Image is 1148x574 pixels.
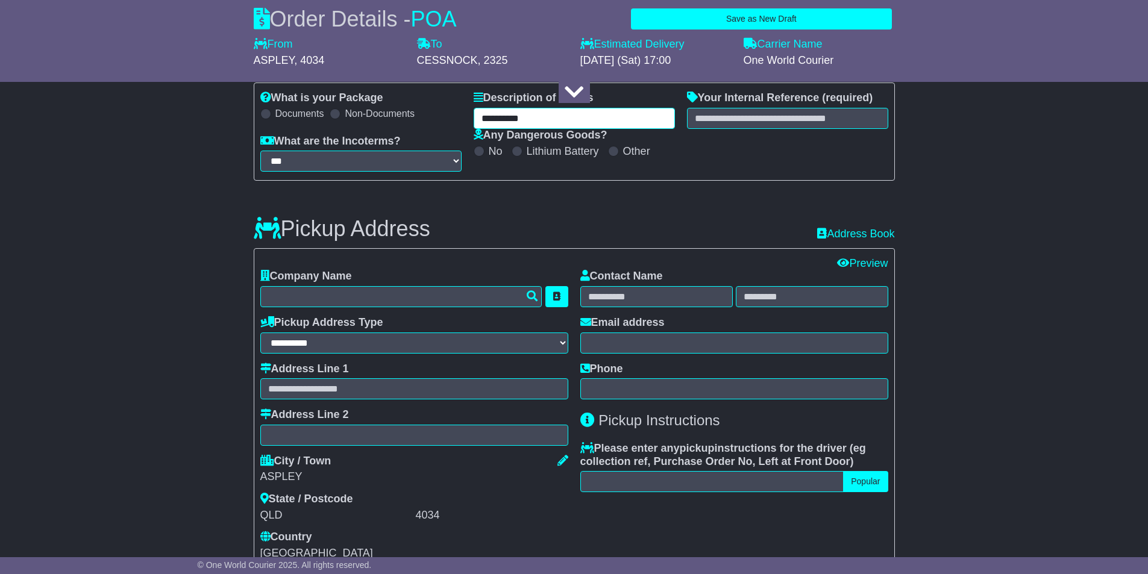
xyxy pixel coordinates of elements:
label: No [489,145,503,158]
label: Any Dangerous Goods? [474,129,607,142]
div: Order Details - [254,6,457,32]
span: © One World Courier 2025. All rights reserved. [198,560,372,570]
label: Contact Name [580,270,663,283]
label: Documents [275,108,324,119]
label: Lithium Battery [527,145,599,158]
span: [GEOGRAPHIC_DATA] [260,547,373,559]
span: eg collection ref, Purchase Order No, Left at Front Door [580,442,866,467]
a: Address Book [817,228,894,241]
span: , 4034 [294,54,324,66]
label: Country [260,531,312,544]
h3: Pickup Address [254,217,430,241]
button: Popular [843,471,888,492]
label: State / Postcode [260,493,353,506]
span: Pickup Instructions [598,412,720,428]
span: pickup [680,442,715,454]
label: City / Town [260,455,331,468]
span: ASPLEY [254,54,295,66]
div: One World Courier [744,54,895,67]
label: Email address [580,316,665,329]
div: [DATE] (Sat) 17:00 [580,54,732,67]
label: What are the Incoterms? [260,135,401,148]
label: Estimated Delivery [580,38,732,51]
span: CESSNOCK [417,54,478,66]
label: From [254,38,293,51]
label: Please enter any instructions for the driver ( ) [580,442,888,468]
label: Pickup Address Type [260,316,383,329]
label: Carrier Name [744,38,823,51]
div: 4034 [416,509,568,522]
div: QLD [260,509,413,522]
button: Save as New Draft [631,8,891,30]
label: What is your Package [260,92,383,105]
label: Address Line 1 [260,363,349,376]
label: Address Line 2 [260,408,349,422]
span: , 2325 [478,54,508,66]
label: To [417,38,442,51]
label: Company Name [260,270,352,283]
a: Preview [837,257,888,269]
label: Other [623,145,650,158]
label: Phone [580,363,623,376]
span: POA [411,7,457,31]
label: Non-Documents [345,108,415,119]
div: ASPLEY [260,470,568,484]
